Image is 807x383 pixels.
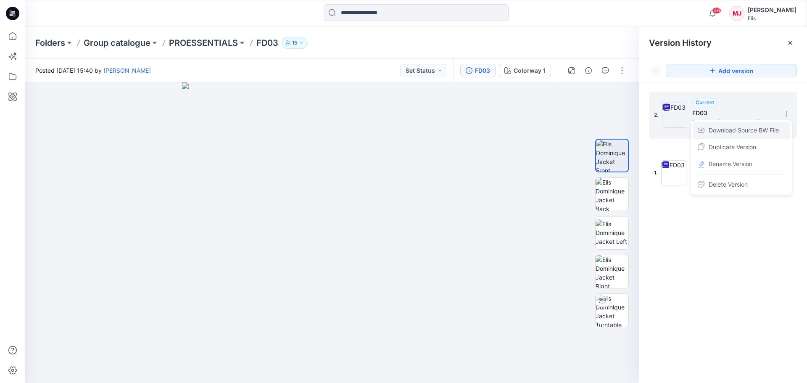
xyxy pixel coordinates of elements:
p: 15 [292,38,297,48]
a: PROESSENTIALS [169,37,238,49]
span: Delete Version [709,180,748,190]
div: MJ [729,6,744,21]
button: FD03 [460,64,496,77]
img: Elis Dominique Jacket Front [596,140,628,172]
p: FD03 [256,37,278,49]
img: Elis Dominique Jacket Left [596,219,628,246]
div: FD03 [475,66,490,75]
span: Posted by: Morgane Kergutuil [692,118,776,127]
span: 46 [712,7,721,14]
span: Version History [649,38,712,48]
span: Current [696,99,714,106]
button: Add version [666,64,797,77]
span: Posted [DATE] 15:40 by [35,66,151,75]
span: Download Source BW File [709,125,779,135]
button: Details [582,64,595,77]
div: [PERSON_NAME] [748,5,796,15]
button: Close [787,40,794,46]
img: FD03 [662,103,687,128]
img: Elis Dominique Jacket Back [596,178,628,211]
button: 15 [282,37,308,49]
span: Rename Version [709,159,752,169]
img: FD03 [661,160,686,185]
span: 1. [654,169,658,177]
a: Group catalogue [84,37,150,49]
a: [PERSON_NAME] [103,67,151,74]
img: eyJhbGciOiJIUzI1NiIsImtpZCI6IjAiLCJzbHQiOiJzZXMiLCJ0eXAiOiJKV1QifQ.eyJkYXRhIjp7InR5cGUiOiJzdG9yYW... [182,82,483,383]
div: Elis [748,15,796,21]
div: Colorway 1 [514,66,546,75]
a: Folders [35,37,65,49]
img: Elis Dominique Jacket Turntable [596,294,628,327]
img: Elis Dominique Jacket Right [596,255,628,288]
button: Show Hidden Versions [649,64,662,77]
button: Colorway 1 [499,64,551,77]
span: Duplicate Version [709,142,756,152]
h5: FD03 [692,108,776,118]
span: 2. [654,111,659,119]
